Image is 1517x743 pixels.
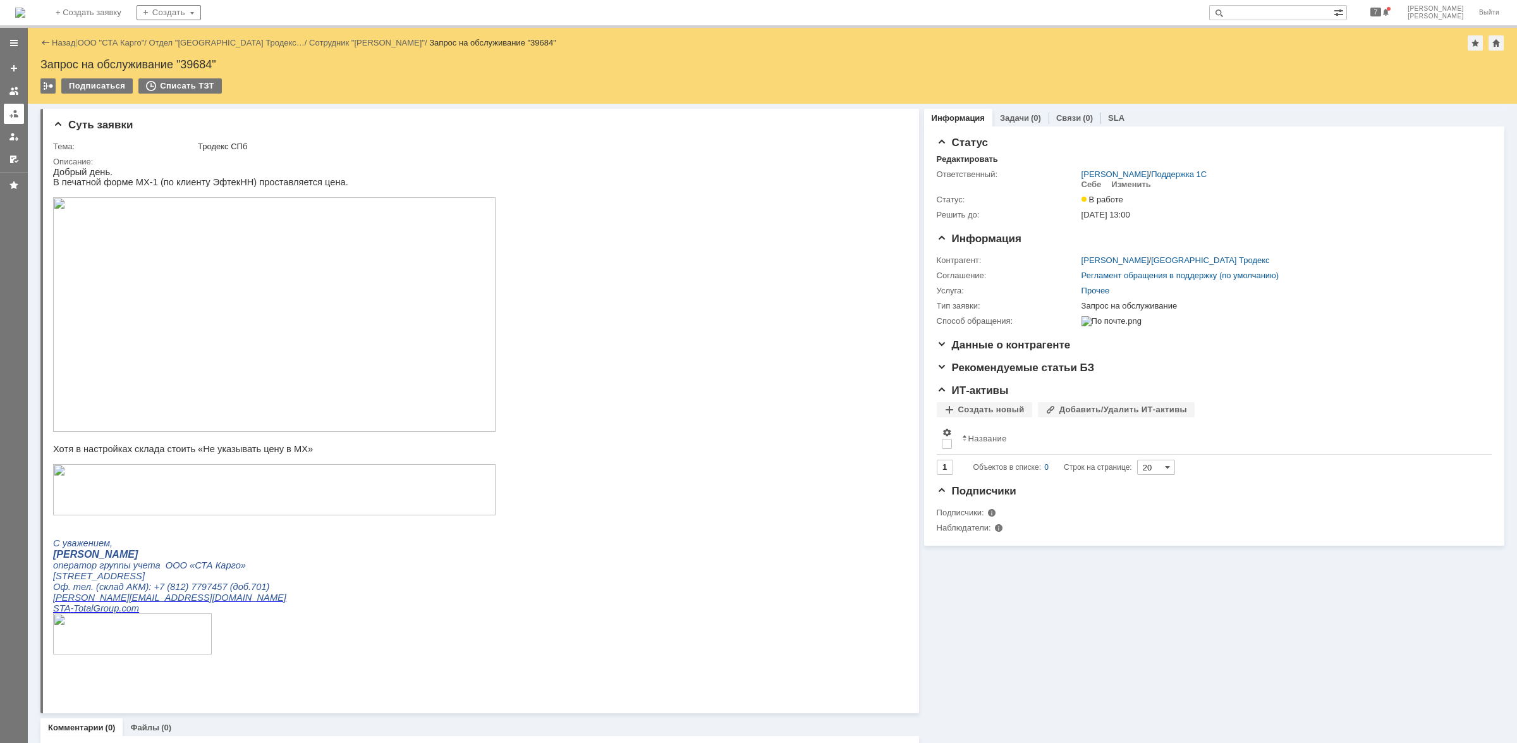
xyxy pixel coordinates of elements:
[1408,13,1464,20] span: [PERSON_NAME]
[138,415,217,425] span: 7797457 (доб.701)
[1370,8,1382,16] span: 7
[40,78,56,94] div: Работа с массовостью
[1468,35,1483,51] div: Добавить в избранное
[1081,255,1270,266] div: /
[1081,286,1110,295] a: Прочее
[1081,255,1149,265] a: [PERSON_NAME]
[937,210,1079,220] div: Решить до:
[15,8,25,18] img: logo
[1111,180,1151,190] div: Изменить
[4,126,24,147] a: Мои заявки
[1151,255,1269,265] a: [GEOGRAPHIC_DATA] Тродекс
[937,137,988,149] span: Статус
[40,58,1504,71] div: Запрос на обслуживание "39684"
[1408,5,1464,13] span: [PERSON_NAME]
[198,142,898,152] div: Тродекс СПб
[309,38,429,47] div: /
[4,104,24,124] a: Заявки в моей ответственности
[937,316,1079,326] div: Способ обращения:
[932,113,985,123] a: Информация
[149,38,310,47] div: /
[937,362,1095,374] span: Рекомендуемые статьи БЗ
[20,436,66,446] span: TotalGroup
[78,38,149,47] div: /
[149,38,305,47] a: Отдел "[GEOGRAPHIC_DATA] Тродекс…
[942,427,952,438] span: Настройки
[75,37,77,47] div: |
[937,195,1079,205] div: Статус:
[429,38,556,47] div: Запрос на обслуживание "39684"
[1151,169,1207,179] a: Поддержка 1С
[1081,210,1130,219] span: [DATE] 13:00
[68,436,86,446] span: com
[1031,113,1041,123] div: (0)
[937,508,1064,518] div: Подписчики:
[1081,180,1102,190] div: Себе
[1081,316,1142,326] img: По почте.png
[1081,301,1484,311] div: Запрос на обслуживание
[937,255,1079,266] div: Контрагент:
[53,142,195,152] div: Тема:
[15,8,25,18] a: Перейти на домашнюю страницу
[973,463,1041,472] span: Объектов в списке:
[48,723,104,732] a: Комментарии
[937,154,998,164] div: Редактировать
[137,5,201,20] div: Создать
[937,169,1079,180] div: Ответственный:
[957,422,1482,455] th: Название
[937,339,1071,351] span: Данные о контрагенте
[937,384,1009,396] span: ИТ-активы
[937,301,1079,311] div: Тип заявки:
[968,434,1007,443] div: Название
[1081,169,1149,179] a: [PERSON_NAME]
[4,81,24,101] a: Заявки на командах
[937,523,1064,533] div: Наблюдатели:
[937,271,1079,281] div: Соглашение:
[973,460,1132,475] i: Строк на странице:
[53,119,133,131] span: Суть заявки
[1081,195,1123,204] span: В работе
[937,286,1079,296] div: Услуга:
[1334,6,1346,18] span: Расширенный поиск
[130,723,159,732] a: Файлы
[1081,169,1207,180] div: /
[106,723,116,732] div: (0)
[1108,113,1124,123] a: SLA
[937,485,1016,497] span: Подписчики
[52,38,75,47] a: Назад
[1081,271,1279,280] a: Регламент обращения в поддержку (по умолчанию)
[66,436,68,446] span: .
[937,233,1021,245] span: Информация
[309,38,425,47] a: Сотрудник "[PERSON_NAME]"
[1000,113,1029,123] a: Задачи
[1044,460,1049,475] div: 0
[17,436,20,446] span: -
[4,58,24,78] a: Создать заявку
[1489,35,1504,51] div: Сделать домашней страницей
[1083,113,1093,123] div: (0)
[78,38,145,47] a: ООО "СТА Карго"
[4,149,24,169] a: Мои согласования
[53,157,900,167] div: Описание:
[161,723,171,732] div: (0)
[1056,113,1081,123] a: Связи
